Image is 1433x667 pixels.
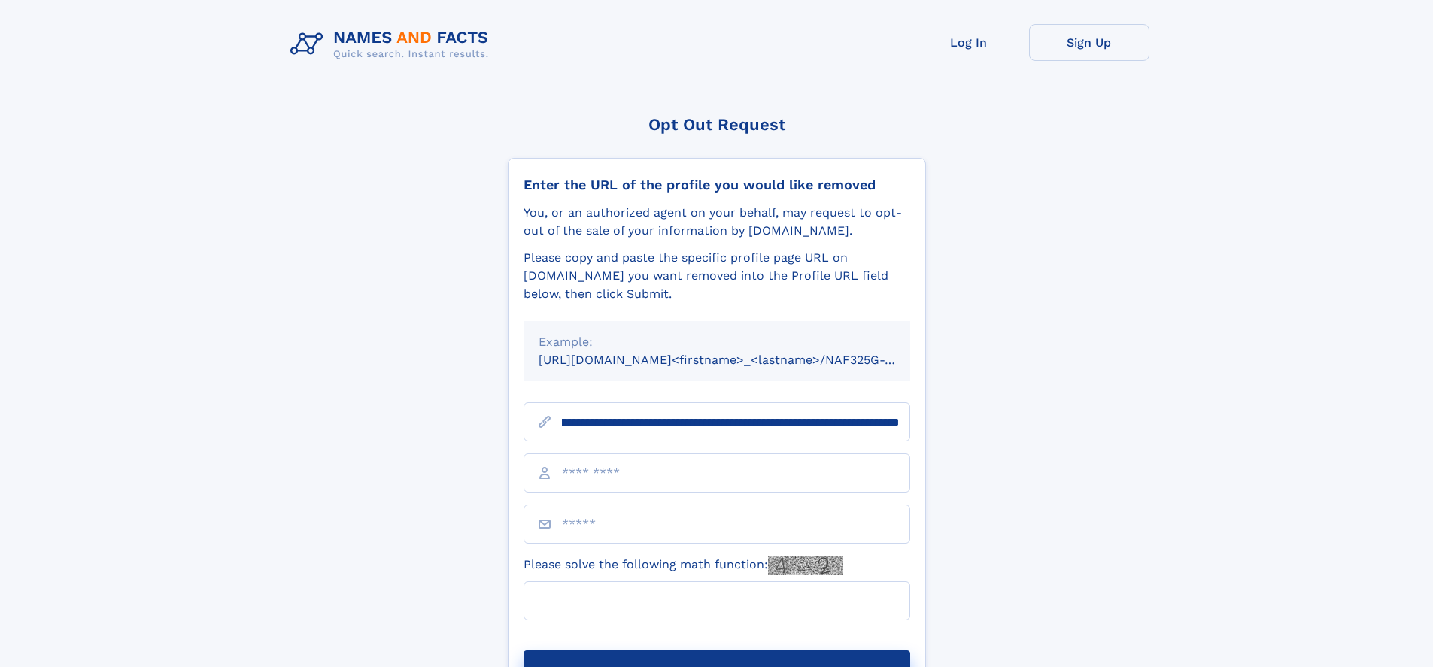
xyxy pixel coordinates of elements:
[539,353,939,367] small: [URL][DOMAIN_NAME]<firstname>_<lastname>/NAF325G-xxxxxxxx
[909,24,1029,61] a: Log In
[1029,24,1149,61] a: Sign Up
[539,333,895,351] div: Example:
[524,249,910,303] div: Please copy and paste the specific profile page URL on [DOMAIN_NAME] you want removed into the Pr...
[284,24,501,65] img: Logo Names and Facts
[524,204,910,240] div: You, or an authorized agent on your behalf, may request to opt-out of the sale of your informatio...
[508,115,926,134] div: Opt Out Request
[524,177,910,193] div: Enter the URL of the profile you would like removed
[524,556,843,575] label: Please solve the following math function:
